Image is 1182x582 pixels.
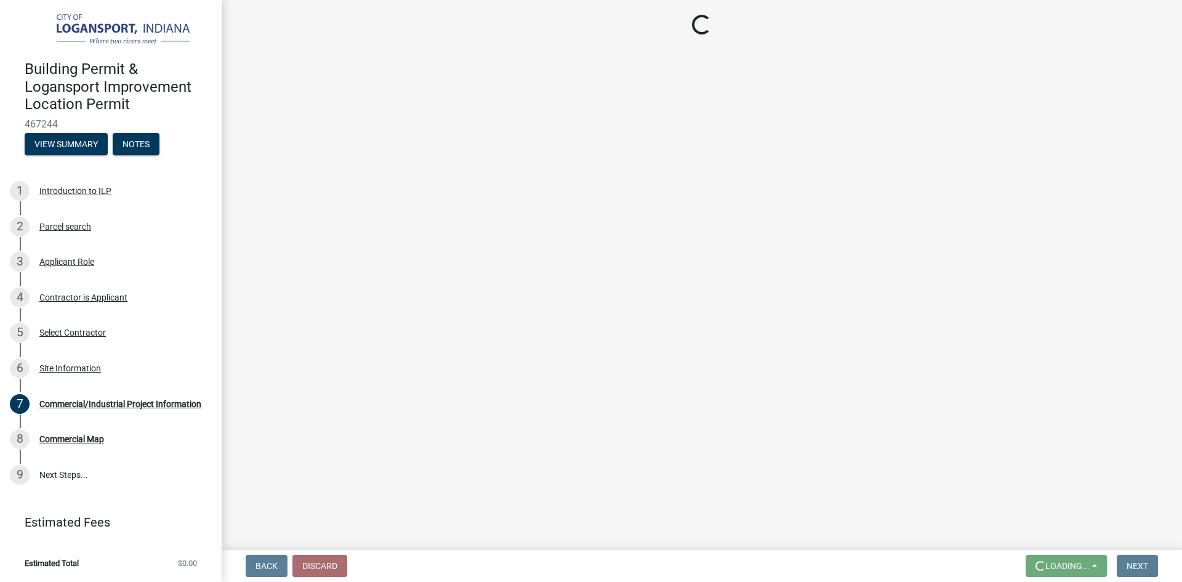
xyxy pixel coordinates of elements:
[255,561,278,571] span: Back
[39,257,94,266] div: Applicant Role
[39,400,201,408] div: Commercial/Industrial Project Information
[1117,555,1158,577] button: Next
[25,60,212,113] h4: Building Permit & Logansport Improvement Location Permit
[39,364,101,373] div: Site Information
[113,133,159,155] button: Notes
[25,118,197,130] span: 467244
[178,559,197,567] span: $0.00
[10,510,202,535] a: Estimated Fees
[1045,561,1090,571] span: Loading...
[10,465,30,485] div: 9
[10,181,30,201] div: 1
[39,222,91,231] div: Parcel search
[10,358,30,378] div: 6
[10,429,30,449] div: 8
[292,555,347,577] button: Discard
[25,13,202,47] img: City of Logansport, Indiana
[10,394,30,414] div: 7
[25,133,108,155] button: View Summary
[1127,561,1148,571] span: Next
[10,288,30,307] div: 4
[113,140,159,150] wm-modal-confirm: Notes
[10,323,30,342] div: 5
[10,252,30,272] div: 3
[10,217,30,236] div: 2
[25,559,79,567] span: Estimated Total
[39,293,127,302] div: Contractor is Applicant
[39,187,111,195] div: Introduction to ILP
[39,328,106,337] div: Select Contractor
[1026,555,1107,577] button: Loading...
[39,435,104,443] div: Commercial Map
[25,140,108,150] wm-modal-confirm: Summary
[246,555,287,577] button: Back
